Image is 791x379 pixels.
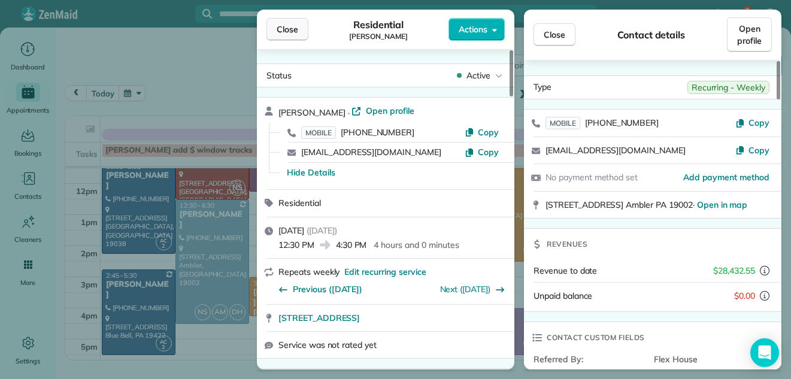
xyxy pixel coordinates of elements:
[278,312,507,324] a: [STREET_ADDRESS]
[344,266,426,278] span: Edit recurring service
[734,290,755,302] span: $0.00
[545,117,659,129] a: MOBILE[PHONE_NUMBER]
[735,144,769,156] button: Copy
[748,145,769,156] span: Copy
[478,147,499,157] span: Copy
[307,225,337,236] span: ( [DATE] )
[547,332,645,344] span: Contact custom fields
[654,368,665,379] span: No
[544,29,565,41] span: Close
[687,81,769,94] span: Recurring - Weekly
[278,312,360,324] span: [STREET_ADDRESS]
[545,172,638,183] span: No payment method set
[278,339,377,351] span: Service was not rated yet
[278,225,304,236] span: [DATE]
[293,283,362,295] span: Previous ([DATE])
[301,147,441,157] a: [EMAIL_ADDRESS][DOMAIN_NAME]
[545,145,686,156] a: [EMAIL_ADDRESS][DOMAIN_NAME]
[440,284,491,295] a: Next ([DATE])
[545,199,747,210] span: [STREET_ADDRESS] Ambler PA 19002 ·
[697,199,748,210] a: Open in map
[278,239,314,251] span: 12:30 PM
[341,127,414,138] span: [PHONE_NUMBER]
[545,117,580,129] span: MOBILE
[278,198,321,208] span: Residential
[534,290,592,302] span: Unpaid balance
[534,23,575,46] button: Close
[266,70,292,81] span: Status
[278,266,340,277] span: Repeats weekly
[465,126,499,138] button: Copy
[346,108,352,117] span: ·
[349,32,408,41] span: [PERSON_NAME]
[353,17,404,32] span: Residential
[617,28,685,42] span: Contact details
[277,23,298,35] span: Close
[278,283,362,295] button: Previous ([DATE])
[683,171,769,183] a: Add payment method
[748,117,769,128] span: Copy
[336,239,367,251] span: 4:30 PM
[266,18,308,41] button: Close
[534,81,551,94] span: Type
[585,117,659,128] span: [PHONE_NUMBER]
[735,117,769,129] button: Copy
[547,238,587,250] span: Revenues
[654,353,765,365] span: Flex House
[737,23,762,47] span: Open profile
[440,283,505,295] button: Next ([DATE])
[301,126,414,138] a: MOBILE[PHONE_NUMBER]
[374,239,459,251] p: 4 hours and 0 minutes
[287,166,335,178] button: Hide Details
[278,107,346,118] span: [PERSON_NAME]
[366,105,414,117] span: Open profile
[478,127,499,138] span: Copy
[534,265,597,276] span: Revenue to date
[301,126,336,139] span: MOBILE
[351,105,414,117] a: Open profile
[534,353,644,365] span: Referred By:
[713,265,755,277] span: $28,432.55
[466,69,490,81] span: Active
[727,17,772,52] a: Open profile
[459,23,487,35] span: Actions
[465,146,499,158] button: Copy
[534,368,537,379] span: -
[750,338,779,367] div: Open Intercom Messenger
